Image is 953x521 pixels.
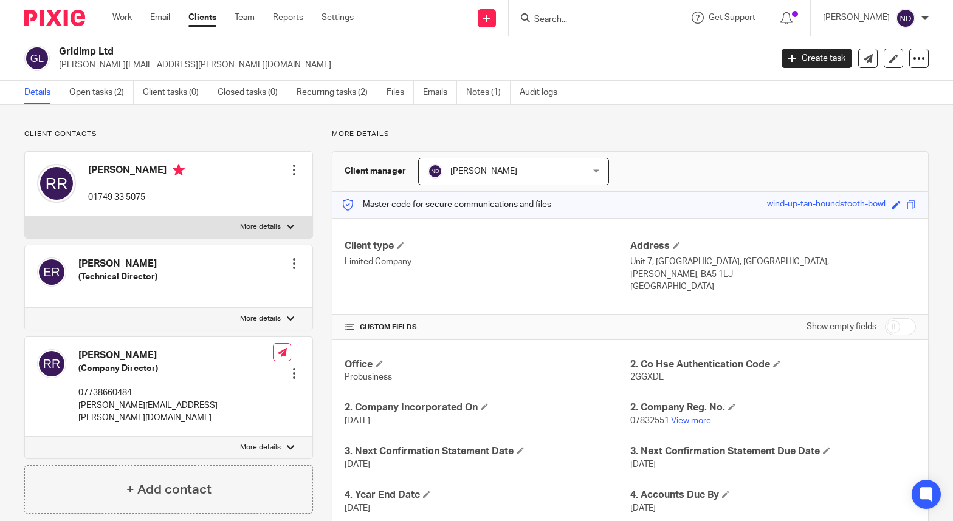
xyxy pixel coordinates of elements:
[520,81,566,104] a: Audit logs
[767,198,886,212] div: wind-up-tan-houndstooth-bowl
[143,81,208,104] a: Client tasks (0)
[823,12,890,24] p: [PERSON_NAME]
[24,81,60,104] a: Details
[630,240,916,253] h4: Address
[630,256,916,268] p: Unit 7, [GEOGRAPHIC_DATA], [GEOGRAPHIC_DATA],
[273,12,303,24] a: Reports
[126,480,212,499] h4: + Add contact
[322,12,354,24] a: Settings
[297,81,377,104] a: Recurring tasks (2)
[240,314,281,324] p: More details
[450,167,517,175] span: [PERSON_NAME]
[630,401,916,414] h4: 2. Company Reg. No.
[69,81,134,104] a: Open tasks (2)
[78,363,273,375] h5: (Company Director)
[630,373,664,381] span: 2GGXDE
[37,164,76,203] img: svg%3E
[240,443,281,452] p: More details
[240,222,281,232] p: More details
[332,129,929,139] p: More details
[630,489,916,502] h4: 4. Accounts Due By
[37,257,66,287] img: svg%3E
[88,164,185,179] h4: [PERSON_NAME]
[78,349,273,362] h4: [PERSON_NAME]
[24,129,313,139] p: Client contacts
[345,417,370,425] span: [DATE]
[345,322,630,332] h4: CUSTOM FIELDS
[345,401,630,414] h4: 2. Company Incorporated On
[150,12,170,24] a: Email
[345,358,630,371] h4: Office
[218,81,287,104] a: Closed tasks (0)
[345,256,630,268] p: Limited Company
[709,13,755,22] span: Get Support
[345,445,630,458] h4: 3. Next Confirmation Statement Date
[345,504,370,512] span: [DATE]
[78,271,157,283] h5: (Technical Director)
[342,199,551,211] p: Master code for secure communications and files
[37,349,66,378] img: svg%3E
[188,12,216,24] a: Clients
[112,12,132,24] a: Work
[533,15,642,26] input: Search
[345,240,630,253] h4: Client type
[88,191,185,203] p: 01749 33 5075
[235,12,255,24] a: Team
[630,417,669,425] span: 07832551
[387,81,414,104] a: Files
[630,445,916,458] h4: 3. Next Confirmation Statement Due Date
[24,46,50,71] img: svg%3E
[24,10,85,26] img: Pixie
[59,59,763,71] p: [PERSON_NAME][EMAIL_ADDRESS][PERSON_NAME][DOMAIN_NAME]
[59,46,622,58] h2: Gridimp Ltd
[466,81,511,104] a: Notes (1)
[345,489,630,502] h4: 4. Year End Date
[78,257,157,270] h4: [PERSON_NAME]
[423,81,457,104] a: Emails
[630,281,916,293] p: [GEOGRAPHIC_DATA]
[345,460,370,469] span: [DATE]
[807,321,876,333] label: Show empty fields
[630,504,656,512] span: [DATE]
[630,268,916,281] p: [PERSON_NAME], BA5 1LJ
[428,164,442,179] img: svg%3E
[630,358,916,371] h4: 2. Co Hse Authentication Code
[78,400,273,424] p: [PERSON_NAME][EMAIL_ADDRESS][PERSON_NAME][DOMAIN_NAME]
[345,165,406,177] h3: Client manager
[630,460,656,469] span: [DATE]
[173,164,185,176] i: Primary
[671,417,711,425] a: View more
[78,387,273,399] p: 07738660484
[782,49,852,68] a: Create task
[896,9,915,28] img: svg%3E
[345,373,392,381] span: Probusiness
